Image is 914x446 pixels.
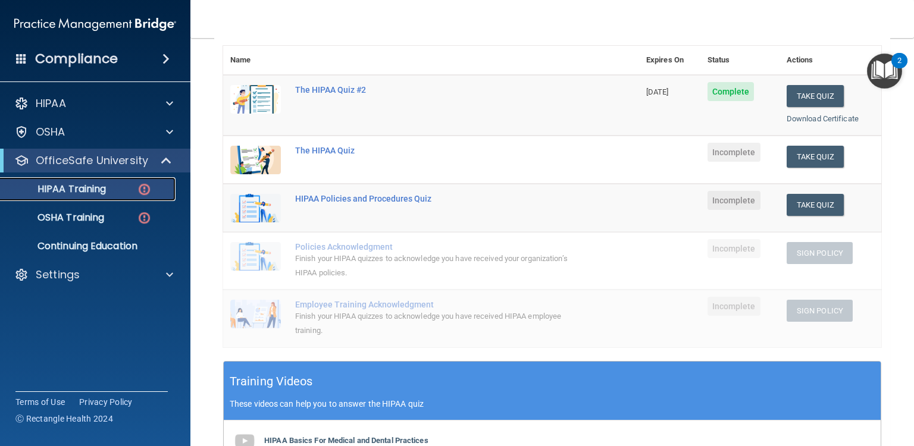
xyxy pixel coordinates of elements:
[708,297,760,316] span: Incomplete
[787,300,853,322] button: Sign Policy
[639,46,700,75] th: Expires On
[708,191,760,210] span: Incomplete
[295,85,580,95] div: The HIPAA Quiz #2
[15,413,113,425] span: Ⓒ Rectangle Health 2024
[787,242,853,264] button: Sign Policy
[295,242,580,252] div: Policies Acknowledgment
[295,194,580,203] div: HIPAA Policies and Procedures Quiz
[646,87,669,96] span: [DATE]
[867,54,902,89] button: Open Resource Center, 2 new notifications
[787,146,844,168] button: Take Quiz
[36,96,66,111] p: HIPAA
[36,268,80,282] p: Settings
[14,12,176,36] img: PMB logo
[8,240,170,252] p: Continuing Education
[137,211,152,225] img: danger-circle.6113f641.png
[708,239,760,258] span: Incomplete
[8,183,106,195] p: HIPAA Training
[230,371,313,392] h5: Training Videos
[36,153,148,168] p: OfficeSafe University
[79,396,133,408] a: Privacy Policy
[15,396,65,408] a: Terms of Use
[137,182,152,197] img: danger-circle.6113f641.png
[295,252,580,280] div: Finish your HIPAA quizzes to acknowledge you have received your organization’s HIPAA policies.
[780,46,881,75] th: Actions
[787,114,859,123] a: Download Certificate
[897,61,902,76] div: 2
[14,96,173,111] a: HIPAA
[223,46,288,75] th: Name
[700,46,780,75] th: Status
[35,51,118,67] h4: Compliance
[264,436,428,445] b: HIPAA Basics For Medical and Dental Practices
[708,143,760,162] span: Incomplete
[230,399,875,409] p: These videos can help you to answer the HIPAA quiz
[8,212,104,224] p: OSHA Training
[14,125,173,139] a: OSHA
[295,146,580,155] div: The HIPAA Quiz
[14,153,173,168] a: OfficeSafe University
[14,268,173,282] a: Settings
[787,85,844,107] button: Take Quiz
[787,194,844,216] button: Take Quiz
[295,309,580,338] div: Finish your HIPAA quizzes to acknowledge you have received HIPAA employee training.
[708,82,755,101] span: Complete
[295,300,580,309] div: Employee Training Acknowledgment
[36,125,65,139] p: OSHA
